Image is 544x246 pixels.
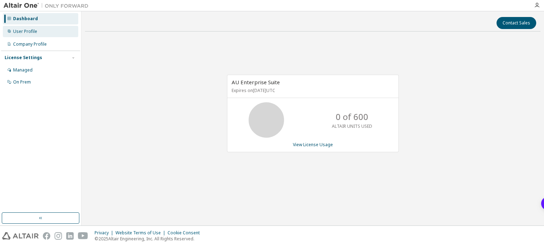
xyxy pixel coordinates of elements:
[95,236,204,242] p: © 2025 Altair Engineering, Inc. All Rights Reserved.
[78,232,88,240] img: youtube.svg
[2,232,39,240] img: altair_logo.svg
[232,79,280,86] span: AU Enterprise Suite
[95,230,115,236] div: Privacy
[168,230,204,236] div: Cookie Consent
[43,232,50,240] img: facebook.svg
[497,17,536,29] button: Contact Sales
[13,29,37,34] div: User Profile
[115,230,168,236] div: Website Terms of Use
[5,55,42,61] div: License Settings
[13,41,47,47] div: Company Profile
[66,232,74,240] img: linkedin.svg
[4,2,92,9] img: Altair One
[332,123,372,129] p: ALTAIR UNITS USED
[13,67,33,73] div: Managed
[293,142,333,148] a: View License Usage
[336,111,368,123] p: 0 of 600
[232,87,392,93] p: Expires on [DATE] UTC
[55,232,62,240] img: instagram.svg
[13,16,38,22] div: Dashboard
[13,79,31,85] div: On Prem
